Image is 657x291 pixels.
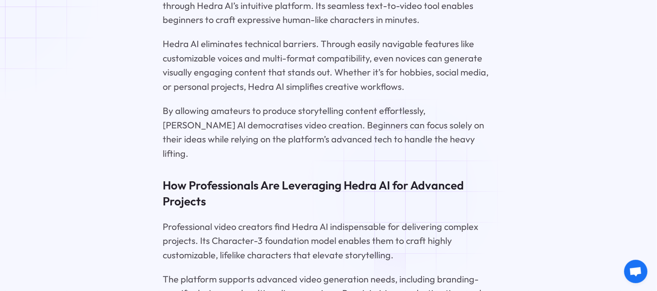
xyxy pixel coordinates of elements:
[163,104,494,161] p: By allowing amateurs to produce storytelling content effortlessly, [PERSON_NAME] AI democratises ...
[163,220,494,263] p: Professional video creators find Hedra AI indispensable for delivering complex projects. Its Char...
[163,177,494,210] h3: How Professionals Are Leveraging Hedra AI for Advanced Projects
[624,260,648,283] a: Open chat
[163,37,494,94] p: Hedra AI eliminates technical barriers. Through easily navigable features like customizable voice...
